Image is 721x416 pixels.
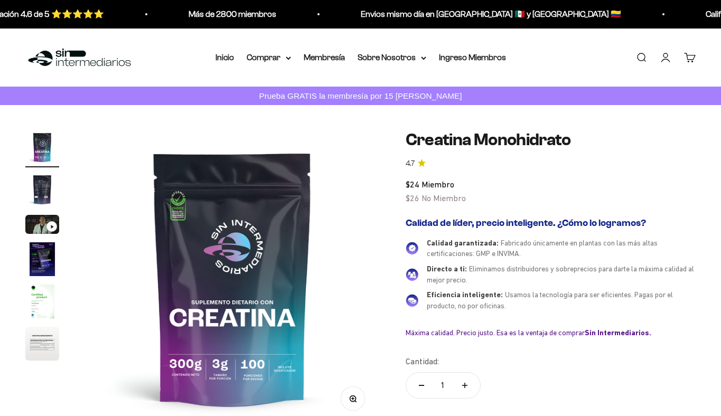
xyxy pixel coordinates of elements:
[216,53,234,62] a: Inicio
[25,242,59,276] img: Creatina Monohidrato
[427,290,503,299] span: Eficiencia inteligente:
[25,327,59,361] img: Creatina Monohidrato
[585,328,651,337] b: Sin Intermediarios.
[406,355,439,368] label: Cantidad:
[422,193,466,203] span: No Miembro
[25,130,59,167] button: Ir al artículo 1
[25,215,59,237] button: Ir al artículo 3
[406,242,418,254] img: Calidad garantizada
[406,373,437,398] button: Reducir cantidad
[406,294,418,307] img: Eficiencia inteligente
[304,53,345,62] a: Membresía
[358,51,426,64] summary: Sobre Nosotros
[427,239,658,258] span: Fabricado únicamente en plantas con las más altas certificaciones: GMP e INVIMA.
[450,373,480,398] button: Aumentar cantidad
[247,51,291,64] summary: Comprar
[422,179,454,189] span: Miembro
[25,130,59,164] img: Creatina Monohidrato
[439,53,506,62] a: Ingreso Miembros
[257,89,465,102] p: Prueba GRATIS la membresía por 15 [PERSON_NAME]
[25,242,59,279] button: Ir al artículo 4
[427,239,499,247] span: Calidad garantizada:
[406,328,696,337] div: Máxima calidad. Precio justo. Esa es la ventaja de comprar
[406,158,415,169] span: 4.7
[184,7,272,21] p: Más de 2800 miembros
[406,179,419,189] span: $24
[406,193,419,203] span: $26
[427,290,673,310] span: Usamos la tecnología para ser eficientes. Pagas por el producto, no por oficinas.
[406,130,696,149] h1: Creatina Monohidrato
[25,173,59,210] button: Ir al artículo 2
[25,327,59,364] button: Ir al artículo 6
[25,285,59,322] button: Ir al artículo 5
[406,268,418,281] img: Directo a ti
[406,158,696,169] a: 4.74.7 de 5.0 estrellas
[357,7,617,21] p: Envios mismo día en [GEOGRAPHIC_DATA] 🇲🇽 y [GEOGRAPHIC_DATA] 🇨🇴
[25,285,59,318] img: Creatina Monohidrato
[406,218,696,229] h2: Calidad de líder, precio inteligente. ¿Cómo lo logramos?
[427,264,694,284] span: Eliminamos distribuidores y sobreprecios para darte la máxima calidad al mejor precio.
[25,173,59,206] img: Creatina Monohidrato
[427,264,467,273] span: Directo a ti:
